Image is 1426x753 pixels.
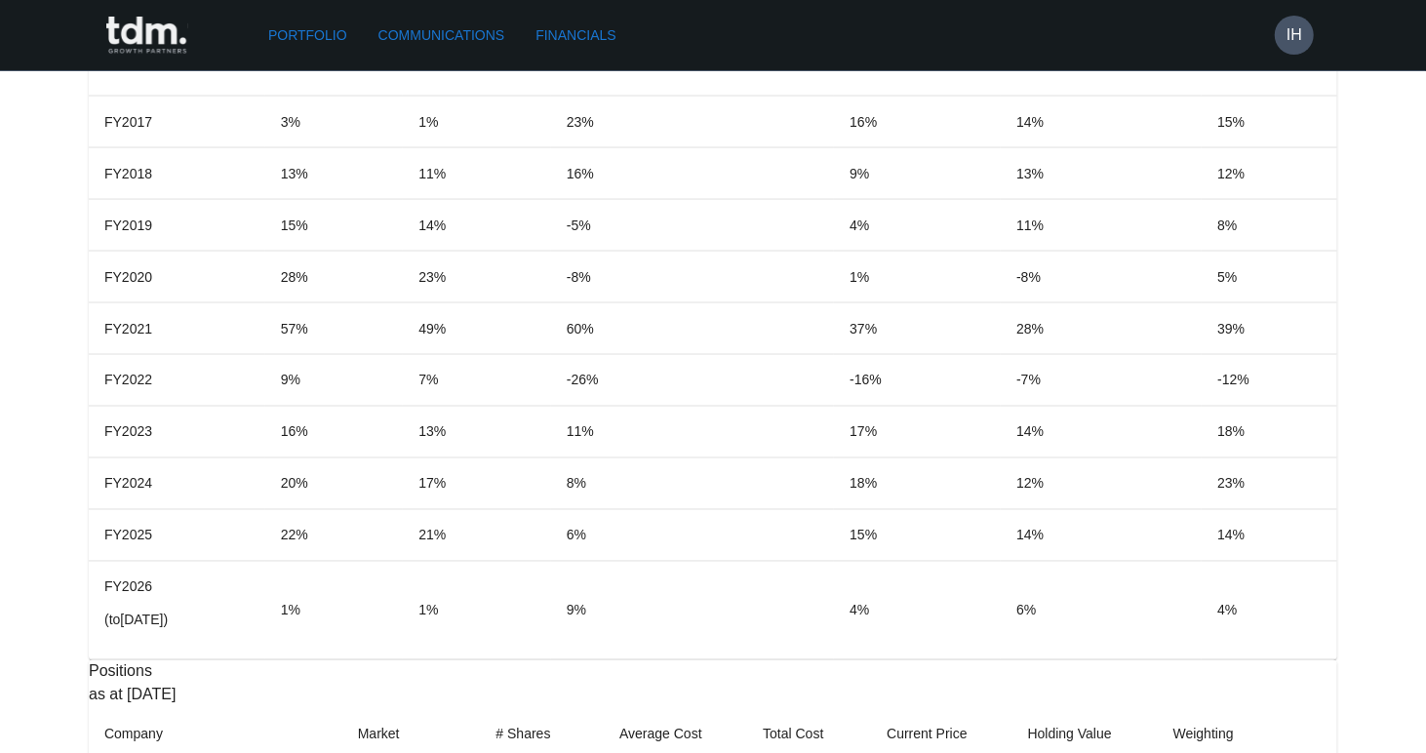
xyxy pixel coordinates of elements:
[403,148,550,200] td: 11%
[1001,303,1202,355] td: 28%
[834,148,1001,200] td: 9%
[1287,23,1302,47] h6: IH
[1202,303,1337,355] td: 39%
[89,458,265,510] td: FY2024
[1202,562,1337,660] td: 4%
[551,458,834,510] td: 8%
[551,148,834,200] td: 16%
[403,97,550,148] td: 1%
[403,458,550,510] td: 17%
[1001,562,1202,660] td: 6%
[265,148,404,200] td: 13%
[89,660,1337,684] p: Positions
[89,303,265,355] td: FY2021
[1001,458,1202,510] td: 12%
[1001,97,1202,148] td: 14%
[834,303,1001,355] td: 37%
[528,18,623,54] a: Financials
[260,18,355,54] a: Portfolio
[265,407,404,458] td: 16%
[403,355,550,407] td: 7%
[403,252,550,303] td: 23%
[403,200,550,252] td: 14%
[1202,200,1337,252] td: 8%
[551,97,834,148] td: 23%
[1202,148,1337,200] td: 12%
[1001,355,1202,407] td: -7%
[89,562,265,660] td: FY2026
[551,303,834,355] td: 60%
[265,562,404,660] td: 1%
[834,510,1001,562] td: 15%
[89,97,265,148] td: FY2017
[1001,510,1202,562] td: 14%
[551,407,834,458] td: 11%
[551,510,834,562] td: 6%
[834,97,1001,148] td: 16%
[403,562,550,660] td: 1%
[834,355,1001,407] td: -16%
[1202,97,1337,148] td: 15%
[551,562,834,660] td: 9%
[834,200,1001,252] td: 4%
[265,303,404,355] td: 57%
[834,407,1001,458] td: 17%
[834,252,1001,303] td: 1%
[551,200,834,252] td: -5%
[403,407,550,458] td: 13%
[265,510,404,562] td: 22%
[1202,407,1337,458] td: 18%
[265,355,404,407] td: 9%
[89,148,265,200] td: FY2018
[1001,200,1202,252] td: 11%
[1001,407,1202,458] td: 14%
[89,355,265,407] td: FY2022
[104,611,250,630] p: (to [DATE] )
[89,252,265,303] td: FY2020
[403,303,550,355] td: 49%
[551,252,834,303] td: -8%
[403,510,550,562] td: 21%
[265,458,404,510] td: 20%
[834,458,1001,510] td: 18%
[89,200,265,252] td: FY2019
[265,200,404,252] td: 15%
[1202,458,1337,510] td: 23%
[89,684,1337,707] p: as at [DATE]
[89,407,265,458] td: FY2023
[551,355,834,407] td: -26%
[1202,252,1337,303] td: 5%
[1275,16,1314,55] button: IH
[265,97,404,148] td: 3%
[1202,510,1337,562] td: 14%
[1202,355,1337,407] td: -12%
[1001,252,1202,303] td: -8%
[834,562,1001,660] td: 4%
[1001,148,1202,200] td: 13%
[371,18,513,54] a: Communications
[265,252,404,303] td: 28%
[89,510,265,562] td: FY2025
